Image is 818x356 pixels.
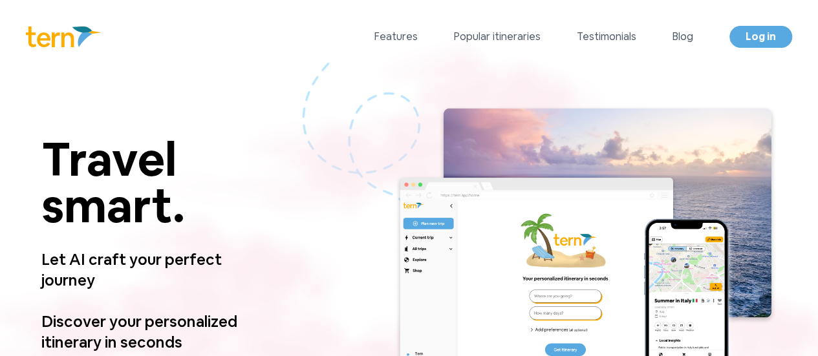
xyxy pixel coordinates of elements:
a: Popular itineraries [454,29,541,45]
a: Testimonials [577,29,636,45]
p: Discover your personalized itinerary in seconds [41,311,262,353]
a: Features [374,29,418,45]
img: Logo [26,26,102,47]
span: Log in [746,30,776,43]
p: Let AI craft your perfect journey [41,229,262,311]
p: Travel smart. [41,136,262,229]
a: Log in [729,26,792,48]
a: Blog [673,29,693,45]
